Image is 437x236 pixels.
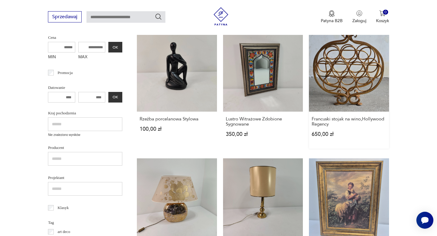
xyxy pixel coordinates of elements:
button: OK [108,92,122,103]
button: Patyna B2B [321,10,343,24]
a: Sprzedawaj [48,15,82,19]
h3: Rzeźba porcelanowa Stylowa [140,116,214,122]
button: OK [108,42,122,52]
a: Lustro Witrażowe Zdobione SygnowaneLustro Witrażowe Zdobione Sygnowane350,00 zł [223,32,303,149]
p: art deco [58,228,70,235]
p: Koszyk [376,18,389,24]
p: Producent [48,144,122,151]
p: Patyna B2B [321,18,343,24]
p: 650,00 zł [312,132,386,137]
button: 0Koszyk [376,10,389,24]
label: MAX [78,52,106,62]
p: Kraj pochodzenia [48,110,122,116]
p: Cena [48,34,122,41]
p: 350,00 zł [226,132,300,137]
p: Nie znaleziono wyników [48,133,122,137]
a: Rzeźba porcelanowa StylowaRzeźba porcelanowa Stylowa100,00 zł [137,32,217,149]
button: Szukaj [155,13,162,20]
button: Sprzedawaj [48,11,82,22]
label: MIN [48,52,75,62]
iframe: Smartsupp widget button [416,212,433,229]
p: Promocja [58,69,73,76]
div: 0 [383,10,388,15]
img: Ikona medalu [329,10,335,17]
h3: Francuski stojak na wino,Hollywood Regency [312,116,386,127]
p: Projektant [48,174,122,181]
a: Ikona medaluPatyna B2B [321,10,343,24]
p: Tag [48,219,122,226]
img: Patyna - sklep z meblami i dekoracjami vintage [212,7,230,25]
p: 100,00 zł [140,126,214,132]
p: Datowanie [48,84,122,91]
img: Ikonka użytkownika [356,10,362,16]
h3: Lustro Witrażowe Zdobione Sygnowane [226,116,300,127]
button: Zaloguj [352,10,366,24]
a: Francuski stojak na wino,Hollywood RegencyFrancuski stojak na wino,Hollywood Regency650,00 zł [309,32,389,149]
p: Klasyk [58,204,69,211]
img: Ikona koszyka [379,10,385,16]
p: Zaloguj [352,18,366,24]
